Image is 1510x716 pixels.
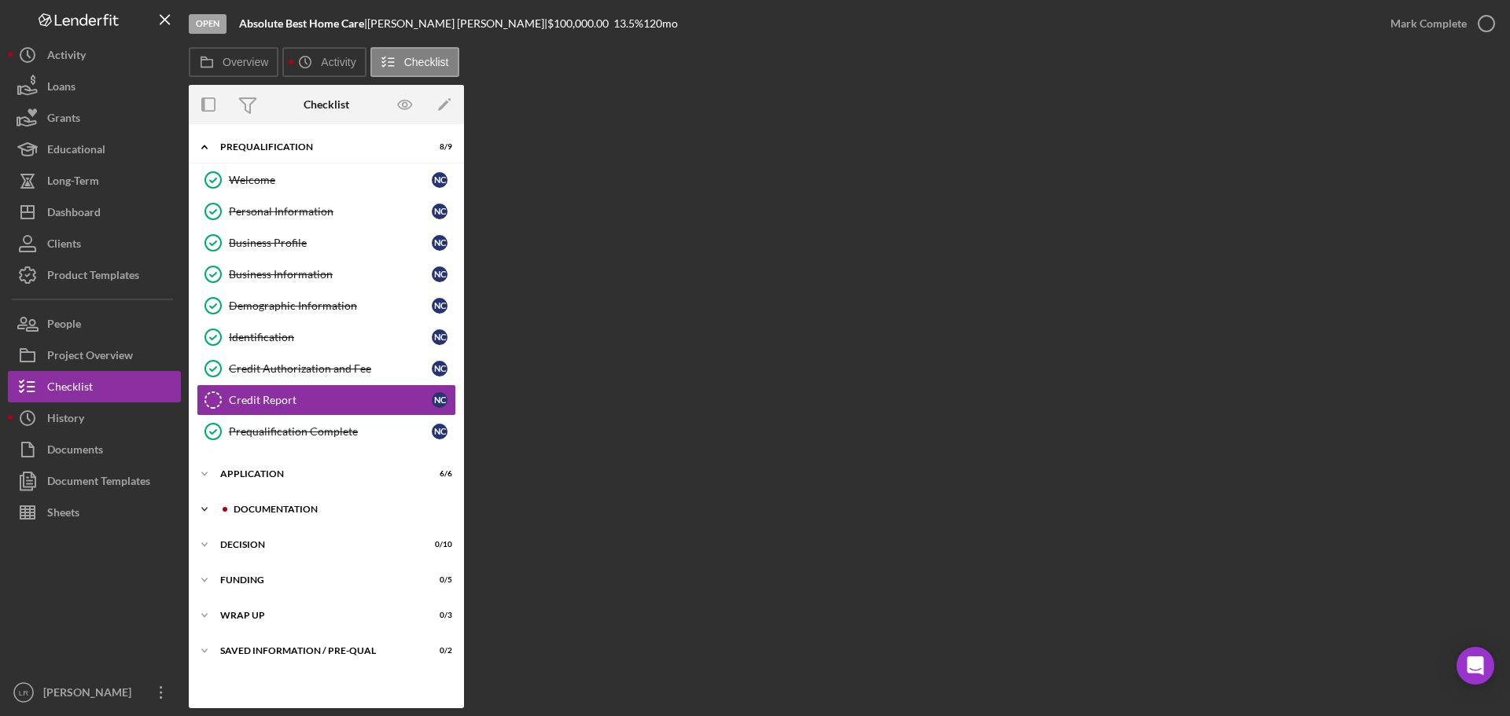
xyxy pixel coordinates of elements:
div: Dashboard [47,196,101,232]
button: Mark Complete [1375,8,1502,39]
a: Product Templates [8,259,181,291]
div: N C [432,361,447,376]
div: Saved Information / Pre-Qual [220,646,413,655]
div: Clients [47,228,81,263]
div: Welcome [229,174,432,186]
a: Prequalification CompleteNC [197,416,456,447]
div: Activity [47,39,86,75]
div: | [239,17,367,30]
div: Mark Complete [1390,8,1467,39]
div: N C [432,172,447,188]
a: WelcomeNC [197,164,456,196]
button: Dashboard [8,196,181,228]
div: Checklist [47,371,93,406]
label: Overview [223,56,268,68]
button: Documents [8,434,181,465]
div: Decision [220,540,413,549]
div: Application [220,469,413,479]
div: Credit Authorization and Fee [229,362,432,375]
div: N C [432,204,447,219]
div: 8 / 9 [424,142,452,152]
div: [PERSON_NAME] [PERSON_NAME] | [367,17,547,30]
button: Project Overview [8,340,181,371]
div: Prequalification [220,142,413,152]
button: People [8,308,181,340]
button: Overview [189,47,278,77]
div: Document Templates [47,465,150,501]
a: Business ProfileNC [197,227,456,259]
div: Business Information [229,268,432,281]
button: LR[PERSON_NAME] [8,677,181,708]
div: Personal Information [229,205,432,218]
a: IdentificationNC [197,321,456,353]
div: Credit Report [229,394,432,406]
div: N C [432,329,447,345]
div: 0 / 3 [424,611,452,620]
div: $100,000.00 [547,17,613,30]
label: Activity [321,56,355,68]
div: Open Intercom Messenger [1457,647,1494,685]
div: N C [432,392,447,408]
div: Project Overview [47,340,133,375]
button: Document Templates [8,465,181,497]
div: N C [432,298,447,314]
b: Absolute Best Home Care [239,17,364,30]
button: Long-Term [8,165,181,196]
a: Demographic InformationNC [197,290,456,321]
div: 0 / 2 [424,646,452,655]
div: Prequalification Complete [229,425,432,438]
button: Loans [8,71,181,102]
div: 0 / 5 [424,575,452,585]
div: Sheets [47,497,79,532]
div: N C [432,266,447,282]
div: Wrap up [220,611,413,620]
button: History [8,402,181,434]
button: Grants [8,102,181,134]
div: Documentation [234,505,444,514]
div: Documents [47,434,103,469]
div: Grants [47,102,80,138]
div: People [47,308,81,343]
div: N C [432,235,447,251]
div: Loans [47,71,75,106]
div: [PERSON_NAME] [39,677,142,712]
button: Checklist [8,371,181,402]
a: Personal InformationNC [197,196,456,227]
div: N C [432,424,447,439]
a: Credit Authorization and FeeNC [197,353,456,384]
a: Credit ReportNC [197,384,456,416]
div: 13.5 % [613,17,643,30]
div: Funding [220,575,413,585]
button: Activity [8,39,181,71]
label: Checklist [404,56,449,68]
div: Long-Term [47,165,99,200]
div: History [47,402,84,438]
button: Sheets [8,497,181,528]
text: LR [19,688,28,697]
button: Checklist [370,47,459,77]
div: Checklist [304,98,349,111]
button: Activity [282,47,366,77]
div: 6 / 6 [424,469,452,479]
div: 0 / 10 [424,540,452,549]
div: Educational [47,134,105,169]
div: Business Profile [229,237,432,249]
div: Identification [229,331,432,343]
a: Business InformationNC [197,259,456,290]
div: Product Templates [47,259,139,295]
button: Educational [8,134,181,165]
button: Clients [8,228,181,259]
div: Open [189,14,226,34]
